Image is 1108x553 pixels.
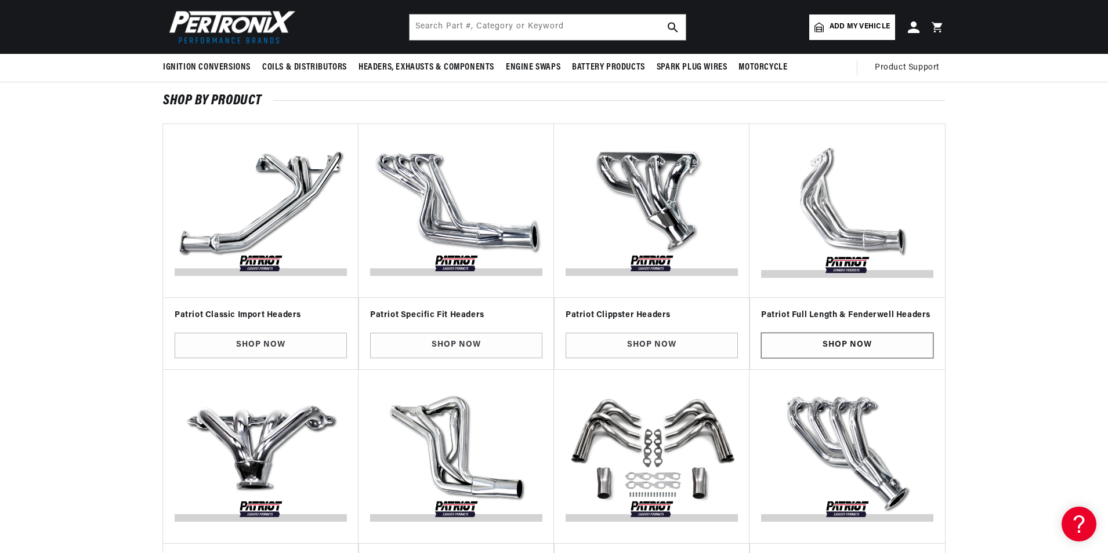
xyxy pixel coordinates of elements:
[759,133,936,288] img: Patriot-Fenderwell-111-v1590437195265.jpg
[353,54,500,81] summary: Headers, Exhausts & Components
[566,310,738,321] h3: Patriot Clippster Headers
[506,61,560,74] span: Engine Swaps
[370,136,542,286] img: Patriot-Specific-Fit-Headers-v1588104112434.jpg
[761,310,933,321] h3: Patriot Full Length & Fenderwell Headers
[256,54,353,81] summary: Coils & Distributors
[175,136,347,286] img: Patriot-Classic-Import-Headers-v1588104940254.jpg
[566,381,738,532] img: Patriot-Weld-Up-Kit-Headers-v1588626840666.jpg
[809,14,895,40] a: Add my vehicle
[163,61,251,74] span: Ignition Conversions
[359,61,494,74] span: Headers, Exhausts & Components
[733,54,793,81] summary: Motorcycle
[370,381,542,532] img: Patriot-Circle-Track-Headers-v1588104147736.jpg
[175,333,347,359] a: Shop Now
[657,61,727,74] span: Spark Plug Wires
[262,61,347,74] span: Coils & Distributors
[163,54,256,81] summary: Ignition Conversions
[410,14,686,40] input: Search Part #, Category or Keyword
[761,333,933,359] a: Shop Now
[370,333,542,359] a: Shop Now
[761,381,933,532] img: Patriot-Tri-5-Headers-v1588104179567.jpg
[875,54,945,82] summary: Product Support
[875,61,939,74] span: Product Support
[175,310,347,321] h3: Patriot Classic Import Headers
[566,54,651,81] summary: Battery Products
[660,14,686,40] button: search button
[175,381,347,532] img: Patriot-Tight-Tuck-Headers-v1588104139546.jpg
[566,333,738,359] a: Shop Now
[566,136,738,286] img: Patriot-Clippster-Headers-v1588104121313.jpg
[370,310,542,321] h3: Patriot Specific Fit Headers
[572,61,645,74] span: Battery Products
[830,21,890,32] span: Add my vehicle
[738,61,787,74] span: Motorcycle
[163,7,296,47] img: Pertronix
[500,54,566,81] summary: Engine Swaps
[163,95,945,107] h2: SHOP BY PRODUCT
[651,54,733,81] summary: Spark Plug Wires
